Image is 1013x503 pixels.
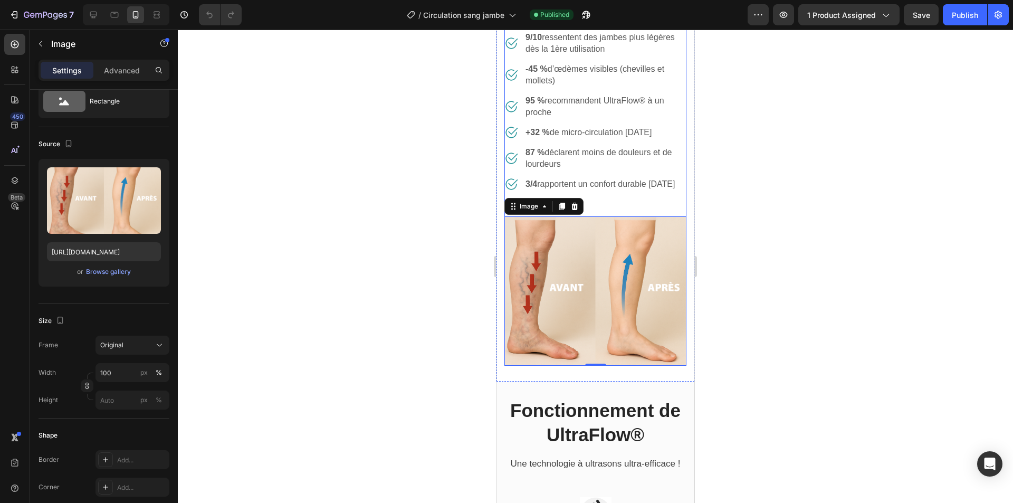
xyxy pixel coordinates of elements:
[90,89,154,113] div: Rectangle
[95,391,169,410] input: px%
[39,340,58,350] label: Frame
[138,394,150,406] button: %
[418,10,421,21] span: /
[798,4,900,25] button: 1 product assigned
[10,112,25,121] div: 450
[47,167,161,234] img: preview-image
[152,394,165,406] button: px
[39,455,59,464] div: Border
[138,366,150,379] button: %
[904,4,939,25] button: Save
[39,482,60,492] div: Corner
[51,37,141,50] p: Image
[39,368,56,377] label: Width
[540,10,569,20] span: Published
[77,265,83,278] span: or
[39,314,66,328] div: Size
[95,363,169,382] input: px%
[913,11,930,20] span: Save
[39,137,75,151] div: Source
[85,267,131,277] button: Browse gallery
[140,368,148,377] div: px
[156,395,162,405] div: %
[69,8,74,21] p: 7
[104,65,140,76] p: Advanced
[807,10,876,21] span: 1 product assigned
[39,431,58,440] div: Shape
[199,4,242,25] div: Undo/Redo
[47,242,161,261] input: https://example.com/image.jpg
[83,468,115,499] img: gempages_578477947246084993-7a890420-5203-44ab-90b5-7dfe7353b565.jpg
[423,10,504,21] span: Circulation sang jambe
[39,395,58,405] label: Height
[4,4,79,25] button: 7
[943,4,987,25] button: Publish
[152,366,165,379] button: px
[952,10,978,21] div: Publish
[100,340,123,350] span: Original
[156,368,162,377] div: %
[95,336,169,355] button: Original
[117,455,167,465] div: Add...
[117,483,167,492] div: Add...
[86,267,131,277] div: Browse gallery
[140,395,148,405] div: px
[52,65,82,76] p: Settings
[496,30,694,503] iframe: Design area
[8,193,25,202] div: Beta
[977,451,1002,477] div: Open Intercom Messenger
